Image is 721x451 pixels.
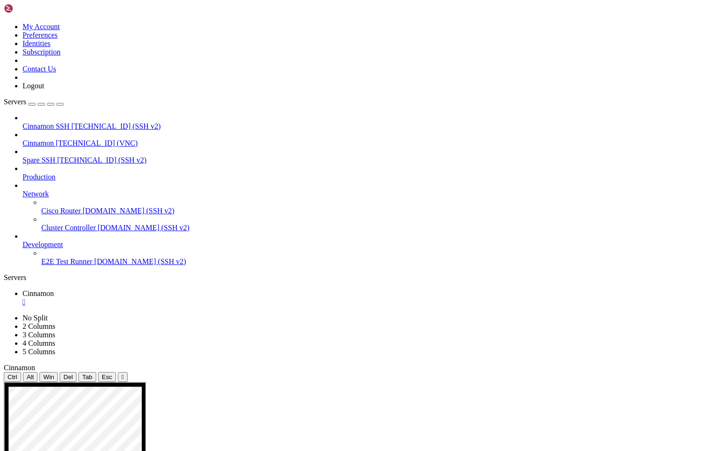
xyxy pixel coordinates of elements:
span: [DOMAIN_NAME] (SSH v2) [94,257,186,265]
button: Del [60,372,77,382]
a: Servers [4,98,64,106]
a: Cinnamon [23,289,717,306]
span: Cinnamon SSH [23,122,69,130]
span: Del [63,373,73,381]
span: E2E Test Runner [41,257,92,265]
span: Tab [82,373,92,381]
span: [DOMAIN_NAME] (SSH v2) [98,224,190,232]
a: Cinnamon SSH [TECHNICAL_ID] (SSH v2) [23,122,717,131]
a: Identities [23,39,51,47]
li: Production [23,164,717,181]
img: Shellngn [4,4,58,13]
a: Subscription [23,48,61,56]
span: Servers [4,98,26,106]
li: Development [23,232,717,266]
span: [TECHNICAL_ID] (SSH v2) [57,156,146,164]
button: Alt [23,372,38,382]
span: [TECHNICAL_ID] (VNC) [56,139,138,147]
a: 4 Columns [23,339,55,347]
li: Cinnamon [TECHNICAL_ID] (VNC) [23,131,717,148]
div:  [122,373,124,381]
span: Cinnamon [23,289,54,297]
a: 3 Columns [23,331,55,339]
div: Servers [4,273,717,282]
a: Preferences [23,31,58,39]
button: Esc [98,372,116,382]
a: 2 Columns [23,322,55,330]
span: Spare SSH [23,156,55,164]
a: Cluster Controller [DOMAIN_NAME] (SSH v2) [41,224,717,232]
li: Cinnamon SSH [TECHNICAL_ID] (SSH v2) [23,114,717,131]
span: Cluster Controller [41,224,96,232]
a: Cinnamon [TECHNICAL_ID] (VNC) [23,139,717,148]
span: Development [23,241,63,249]
li: Spare SSH [TECHNICAL_ID] (SSH v2) [23,148,717,164]
span: Alt [27,373,34,381]
a: Cisco Router [DOMAIN_NAME] (SSH v2) [41,207,717,215]
span: Network [23,190,49,198]
span: Cinnamon [4,364,35,372]
span: Esc [102,373,112,381]
span: Ctrl [8,373,17,381]
a: Logout [23,82,44,90]
li: Cluster Controller [DOMAIN_NAME] (SSH v2) [41,215,717,232]
li: E2E Test Runner [DOMAIN_NAME] (SSH v2) [41,249,717,266]
a: Development [23,241,717,249]
a:  [23,298,717,306]
a: Spare SSH [TECHNICAL_ID] (SSH v2) [23,156,717,164]
a: Production [23,173,717,181]
a: E2E Test Runner [DOMAIN_NAME] (SSH v2) [41,257,717,266]
button: Ctrl [4,372,21,382]
span: Win [43,373,54,381]
li: Cisco Router [DOMAIN_NAME] (SSH v2) [41,198,717,215]
a: No Split [23,314,48,322]
button: Tab [78,372,96,382]
span: Production [23,173,55,181]
button: Win [39,372,58,382]
a: 5 Columns [23,348,55,356]
a: Contact Us [23,65,56,73]
span: Cisco Router [41,207,81,215]
a: Network [23,190,717,198]
a: My Account [23,23,60,31]
span: Cinnamon [23,139,54,147]
span: [TECHNICAL_ID] (SSH v2) [71,122,161,130]
button:  [118,372,128,382]
li: Network [23,181,717,232]
span: [DOMAIN_NAME] (SSH v2) [83,207,175,215]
